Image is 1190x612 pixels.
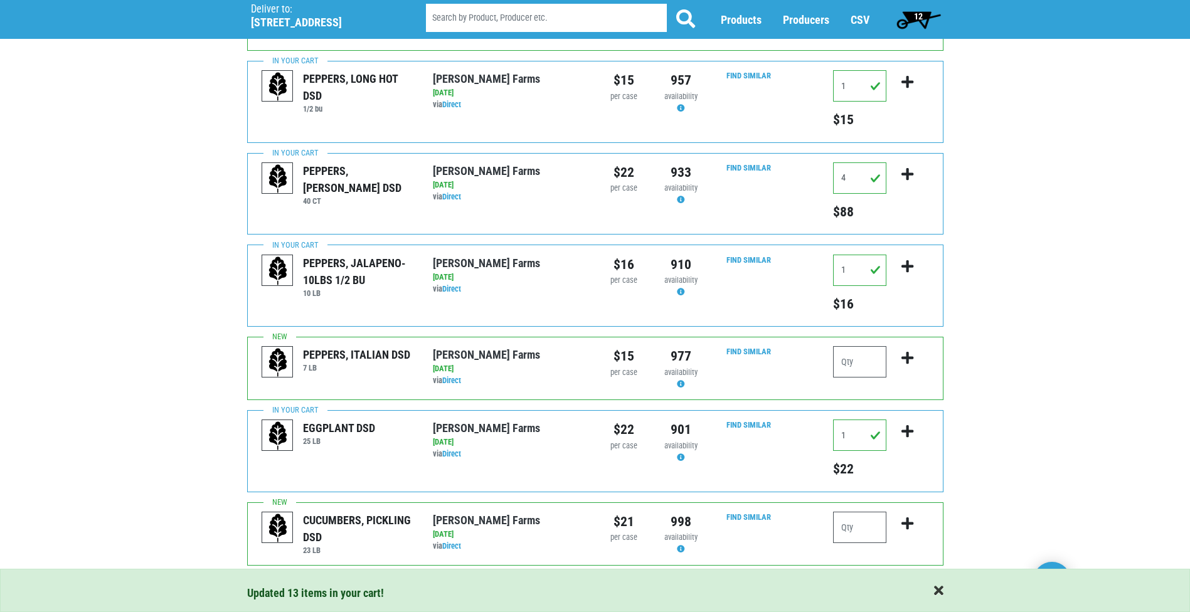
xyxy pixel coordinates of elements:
input: Qty [833,255,886,286]
h6: 23 LB [303,546,414,555]
a: [PERSON_NAME] Farms [433,348,540,361]
div: 998 [662,512,700,532]
a: Producers [783,13,829,26]
h6: 25 LB [303,436,375,446]
img: placeholder-variety-43d6402dacf2d531de610a020419775a.svg [262,255,294,287]
div: $21 [605,512,643,532]
a: Find Similar [726,255,771,265]
div: [DATE] [433,529,585,541]
h6: 1/2 bu [303,104,414,113]
a: [PERSON_NAME] Farms [433,256,540,270]
h5: Total price [833,112,886,128]
div: per case [605,367,643,379]
h5: Total price [833,296,886,312]
input: Search by Product, Producer etc. [426,4,667,32]
a: Direct [442,376,461,385]
input: Qty [833,512,886,543]
div: 910 [662,255,700,275]
a: [PERSON_NAME] Farms [433,164,540,177]
div: Updated 13 items in your cart! [247,584,943,601]
h5: Total price [833,461,886,477]
a: [PERSON_NAME] Farms [433,514,540,527]
img: placeholder-variety-43d6402dacf2d531de610a020419775a.svg [262,420,294,451]
img: placeholder-variety-43d6402dacf2d531de610a020419775a.svg [262,71,294,102]
div: PEPPERS, JALAPENO- 10LBS 1/2 BU [303,255,414,288]
div: Availability may be subject to change. [662,91,700,115]
div: PEPPERS, [PERSON_NAME] DSD [303,162,414,196]
a: 12 [891,7,947,32]
div: via [433,448,585,460]
div: [DATE] [433,272,585,283]
div: $15 [605,70,643,90]
div: $22 [605,419,643,440]
span: availability [664,183,698,193]
h6: 7 LB [303,363,410,372]
span: 12 [914,11,923,21]
a: Direct [442,192,461,201]
a: Direct [442,100,461,109]
a: Find Similar [726,71,771,80]
div: $22 [605,162,643,182]
div: Availability may be subject to change. [662,275,700,298]
div: [DATE] [433,363,585,375]
a: Find Similar [726,163,771,172]
a: Find Similar [726,512,771,522]
div: EGGPLANT DSD [303,419,375,436]
h5: [STREET_ADDRESS] [251,16,394,29]
h5: Total price [833,204,886,220]
span: availability [664,275,698,285]
div: [DATE] [433,179,585,191]
div: PEPPERS, ITALIAN DSD [303,346,410,363]
div: via [433,541,585,552]
a: Find Similar [726,347,771,356]
div: per case [605,532,643,544]
h6: 10 LB [303,288,414,298]
div: $16 [605,255,643,275]
div: per case [605,440,643,452]
a: [PERSON_NAME] Farms [433,421,540,435]
a: Products [721,13,762,26]
a: [PERSON_NAME] Farms [433,72,540,85]
img: placeholder-variety-43d6402dacf2d531de610a020419775a.svg [262,347,294,378]
input: Qty [833,162,886,194]
p: Deliver to: [251,3,394,16]
a: Find Similar [726,420,771,430]
div: 957 [662,70,700,90]
img: placeholder-variety-43d6402dacf2d531de610a020419775a.svg [262,163,294,194]
div: [DATE] [433,87,585,99]
div: Availability may be subject to change. [662,440,700,464]
input: Qty [833,346,886,377]
input: Qty [833,419,886,451]
div: per case [605,275,643,287]
div: per case [605,91,643,103]
a: Direct [442,284,461,293]
div: CUCUMBERS, PICKLING DSD [303,512,414,546]
span: availability [664,532,698,542]
div: Availability may be subject to change. [662,182,700,206]
div: via [433,99,585,111]
a: Direct [442,541,461,551]
span: availability [664,367,698,377]
div: [DATE] [433,436,585,448]
a: Direct [442,449,461,458]
h6: 40 CT [303,196,414,206]
div: $15 [605,346,643,366]
div: via [433,191,585,203]
div: per case [605,182,643,194]
div: 933 [662,162,700,182]
a: CSV [851,13,869,26]
span: availability [664,441,698,450]
div: via [433,375,585,387]
img: placeholder-variety-43d6402dacf2d531de610a020419775a.svg [262,512,294,544]
div: via [433,283,585,295]
span: availability [664,92,698,101]
input: Qty [833,70,886,102]
div: 977 [662,346,700,366]
div: PEPPERS, LONG HOT DSD [303,70,414,104]
div: 901 [662,419,700,440]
